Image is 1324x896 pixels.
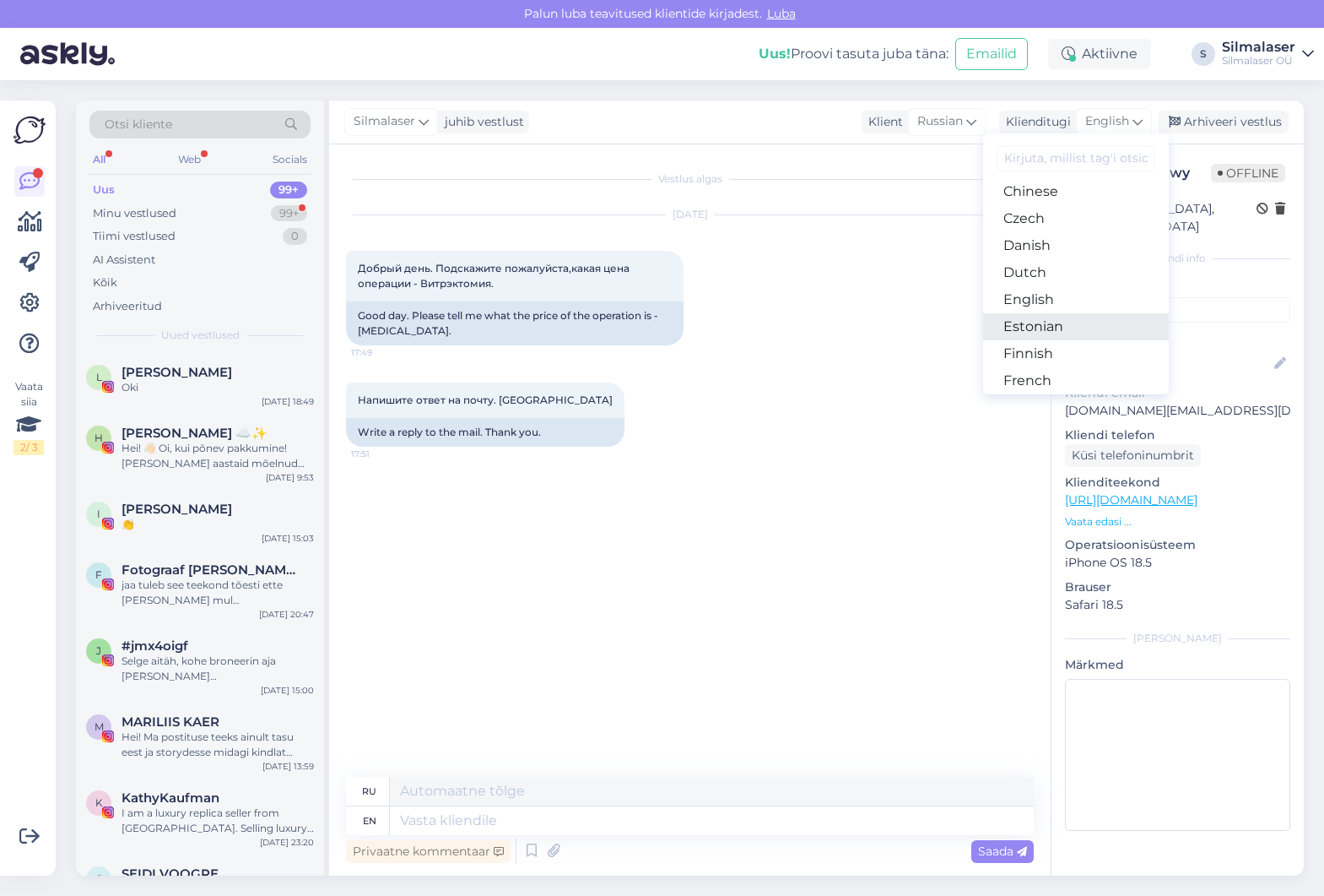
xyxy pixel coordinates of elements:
div: [DATE] 15:00 [261,684,314,697]
button: Emailid [955,38,1028,70]
span: SEIDI VOOGRE [122,866,219,882]
div: Hei! Ma postituse teeks ainult tasu eest ja storydesse midagi kindlat lubada ei saa. [PERSON_NAME... [122,730,314,760]
div: Write a reply to the mail. Thank you. [346,418,624,447]
span: Luba [762,6,801,21]
div: 0 [283,228,307,245]
div: [PERSON_NAME] [1065,631,1290,646]
div: Good day. Please tell me what the price of the operation is - [MEDICAL_DATA]. [346,301,684,345]
div: Kliendi info [1065,251,1290,266]
div: Minu vestlused [93,205,176,222]
div: Silmalaser [1222,41,1295,54]
span: Inger V [122,502,232,517]
div: Arhiveeri vestlus [1159,111,1289,133]
span: Uued vestlused [161,328,240,343]
span: M [95,720,104,733]
p: Brauser [1065,578,1290,596]
span: Добрый день. Подскажите пожалуйста,какая цена операции - Витрэктомия. [358,262,632,290]
div: AI Assistent [93,252,155,269]
span: K [95,796,103,809]
a: English [983,286,1169,313]
div: Hei! 👋🏻 Oi, kui põnev pakkumine! [PERSON_NAME] aastaid mõelnud [PERSON_NAME], et ühel päeval ka l... [122,441,314,471]
div: [DATE] 9:53 [266,471,314,484]
p: Kliendi tag'id [1065,276,1290,294]
span: I [97,508,100,520]
input: Lisa nimi [1066,355,1271,373]
a: Dutch [983,259,1169,286]
span: Lisabet Loigu [122,365,232,380]
div: 99+ [270,182,307,198]
div: Privaatne kommentaar [346,840,511,863]
div: [DATE] 15:03 [262,532,314,545]
div: [DATE] 20:47 [259,608,314,621]
b: Uus! [759,46,791,62]
div: Aktiivne [1048,39,1151,69]
div: [DATE] 13:59 [262,760,314,773]
span: 17:49 [351,346,414,359]
p: Vaata edasi ... [1065,514,1290,529]
span: L [96,371,102,383]
div: [DATE] [346,207,1034,222]
input: Kirjuta, millist tag'i otsid [997,145,1155,171]
a: Chinese [983,178,1169,205]
span: English [1085,112,1129,131]
div: Selge aitäh, kohe broneerin aja [PERSON_NAME] broneerimissüsteemis. Ja näeme varsti teie kliiniku... [122,654,314,684]
span: j [96,644,101,657]
p: Kliendi email [1065,384,1290,402]
p: Klienditeekond [1065,474,1290,491]
div: Oki [122,380,314,395]
div: 2 / 3 [14,440,44,455]
a: Estonian [983,313,1169,340]
a: French [983,367,1169,394]
div: Web [175,149,204,171]
span: h [95,432,103,444]
a: Danish [983,232,1169,259]
div: [DATE] 18:49 [262,395,314,408]
div: Vestlus algas [346,171,1034,187]
div: Silmalaser OÜ [1222,54,1295,68]
span: 17:51 [351,448,414,460]
div: Arhiveeritud [93,298,162,315]
span: Fotograaf Maigi [122,562,297,578]
div: Klient [862,113,903,131]
div: Socials [269,149,311,171]
p: Kliendi telefon [1065,426,1290,444]
div: jaa tuleb see teekond tõesti ette [PERSON_NAME] mul [PERSON_NAME] -1 noh viimati pigem aga nii mõ... [122,578,314,608]
span: Saada [978,844,1027,859]
span: Silmalaser [354,112,415,131]
div: Tiimi vestlused [93,228,176,245]
div: I am a luxury replica seller from [GEOGRAPHIC_DATA]. Selling luxury replicas including shoes, bag... [122,806,314,836]
div: Proovi tasuta juba täna: [759,44,948,64]
span: Offline [1211,164,1285,182]
span: #jmx4oigf [122,638,188,654]
span: KathyKaufman [122,790,219,806]
a: Finnish [983,340,1169,367]
span: S [96,872,102,885]
span: helen ☁️✨ [122,426,268,441]
div: Vaata siia [14,379,44,455]
div: 99+ [271,205,307,222]
p: iPhone OS 18.5 [1065,554,1290,572]
p: Kliendi nimi [1065,329,1290,347]
div: 👏 [122,517,314,532]
p: [DOMAIN_NAME][EMAIL_ADDRESS][DOMAIN_NAME] [1065,402,1290,420]
div: en [363,806,376,835]
div: Klienditugi [999,113,1071,131]
span: Russian [917,112,963,131]
p: Operatsioonisüsteem [1065,536,1290,554]
div: ru [362,777,376,806]
div: All [89,149,109,171]
div: juhib vestlust [438,113,524,131]
a: [URL][DOMAIN_NAME] [1065,492,1197,508]
img: Askly Logo [14,114,46,146]
span: Напишите ответ на почту. [GEOGRAPHIC_DATA] [358,394,613,406]
p: Safari 18.5 [1065,596,1290,614]
span: MARILIIS KAER [122,714,219,730]
span: Otsi kliente [105,116,172,133]
input: Lisa tag [1065,297,1290,323]
div: [DATE] 23:20 [260,836,314,849]
p: Märkmed [1065,656,1290,674]
div: S [1192,42,1215,66]
div: Uus [93,182,115,198]
a: SilmalaserSilmalaser OÜ [1222,41,1314,68]
div: Küsi telefoninumbrit [1065,444,1201,467]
